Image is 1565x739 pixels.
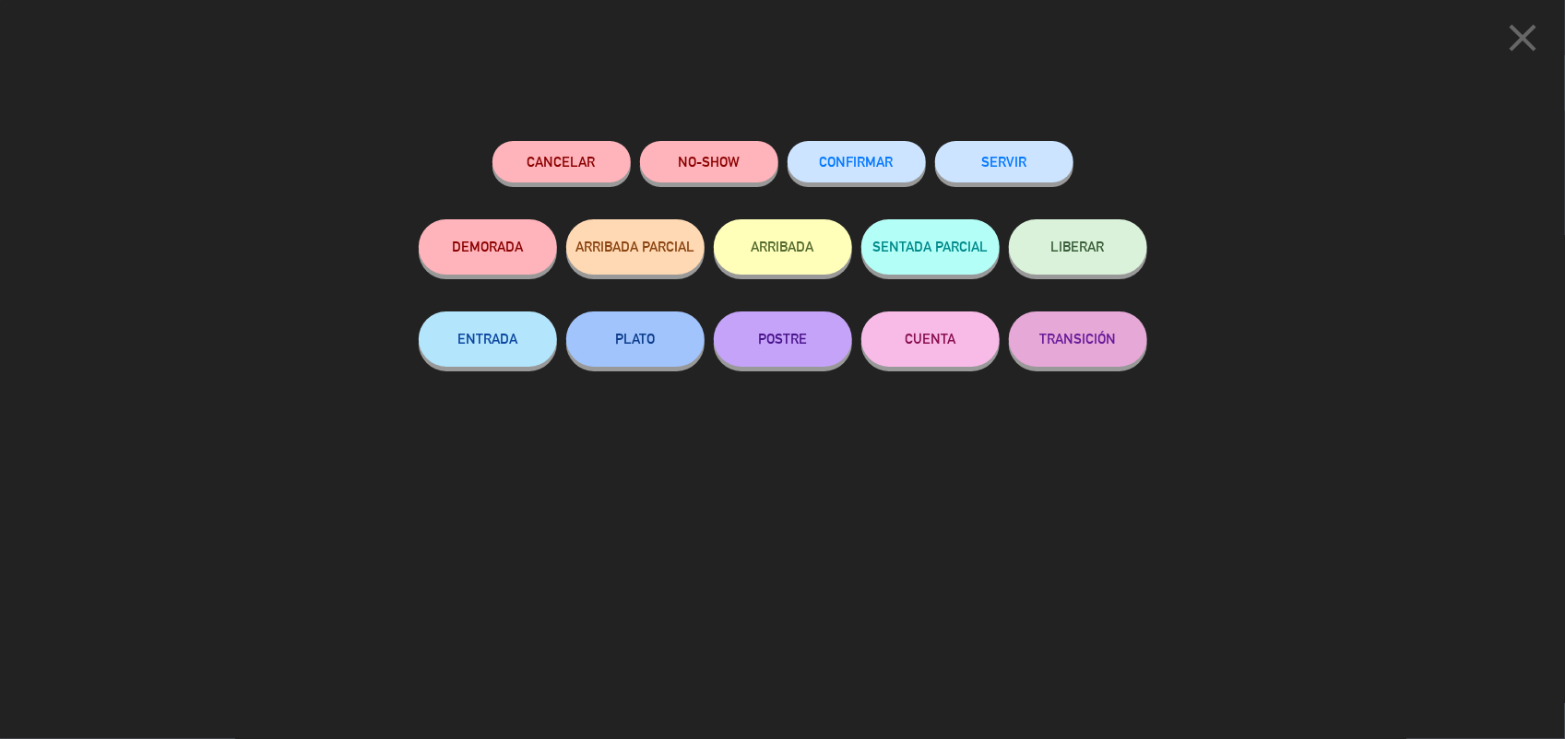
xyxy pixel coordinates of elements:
button: DEMORADA [419,219,557,275]
button: CONFIRMAR [788,141,926,182]
button: CUENTA [861,311,1000,367]
button: SENTADA PARCIAL [861,219,1000,275]
span: ARRIBADA PARCIAL [575,239,694,254]
button: POSTRE [714,311,852,367]
span: CONFIRMAR [820,154,894,170]
button: TRANSICIÓN [1009,311,1147,367]
button: PLATO [566,311,705,367]
button: ARRIBADA [714,219,852,275]
button: LIBERAR [1009,219,1147,275]
span: LIBERAR [1051,239,1105,254]
button: ENTRADA [419,311,557,367]
button: NO-SHOW [640,141,778,182]
button: close [1494,14,1551,68]
button: Cancelar [492,141,631,182]
button: ARRIBADA PARCIAL [566,219,705,275]
button: SERVIR [935,141,1073,182]
i: close [1500,15,1546,61]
